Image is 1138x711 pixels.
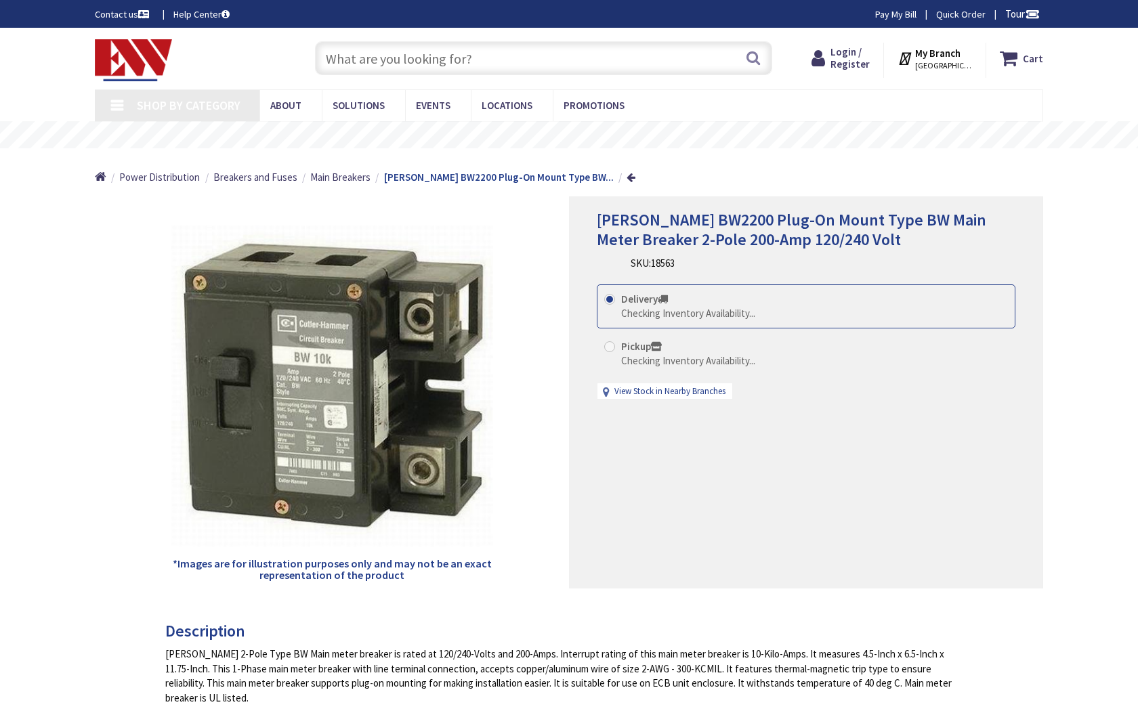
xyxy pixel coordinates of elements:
[651,257,675,270] span: 18563
[457,128,705,143] rs-layer: Free Same Day Pickup at 19 Locations
[1005,7,1040,20] span: Tour
[310,170,371,184] a: Main Breakers
[936,7,986,21] a: Quick Order
[173,7,230,21] a: Help Center
[171,558,493,582] h5: *Images are for illustration purposes only and may not be an exact representation of the product
[915,60,973,71] span: [GEOGRAPHIC_DATA], [GEOGRAPHIC_DATA]
[1000,46,1043,70] a: Cart
[621,306,755,320] div: Checking Inventory Availability...
[631,256,675,270] div: SKU:
[597,209,986,250] span: [PERSON_NAME] BW2200 Plug-On Mount Type BW Main Meter Breaker 2-Pole 200-Amp 120/240 Volt
[830,45,870,70] span: Login / Register
[1023,46,1043,70] strong: Cart
[95,7,152,21] a: Contact us
[333,99,385,112] span: Solutions
[165,647,963,705] div: [PERSON_NAME] 2-Pole Type BW Main meter breaker is rated at 120/240-Volts and 200-Amps. Interrupt...
[898,46,973,70] div: My Branch [GEOGRAPHIC_DATA], [GEOGRAPHIC_DATA]
[315,41,772,75] input: What are you looking for?
[119,170,200,184] a: Power Distribution
[213,171,297,184] span: Breakers and Fuses
[915,47,961,60] strong: My Branch
[213,170,297,184] a: Breakers and Fuses
[812,46,870,70] a: Login / Register
[384,171,614,184] strong: [PERSON_NAME] BW2200 Plug-On Mount Type BW...
[614,385,725,398] a: View Stock in Nearby Branches
[171,225,493,547] img: Eaton BW2200 Plug-On Mount Type BW Main Meter Breaker 2-Pole 200-Amp 120/240 Volt
[119,171,200,184] span: Power Distribution
[621,353,755,368] div: Checking Inventory Availability...
[416,99,450,112] span: Events
[310,171,371,184] span: Main Breakers
[137,98,240,113] span: Shop By Category
[270,99,301,112] span: About
[875,7,916,21] a: Pay My Bill
[621,293,668,305] strong: Delivery
[621,340,662,353] strong: Pickup
[165,622,963,640] h3: Description
[564,99,625,112] span: Promotions
[482,99,532,112] span: Locations
[95,39,172,81] img: Electrical Wholesalers, Inc.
